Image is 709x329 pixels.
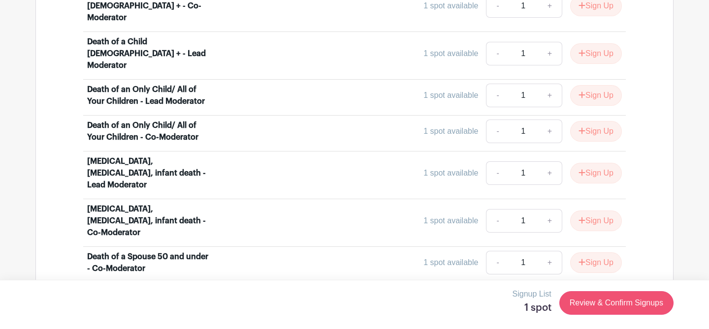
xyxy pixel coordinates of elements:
div: 1 spot available [423,48,478,60]
div: 1 spot available [423,125,478,137]
a: - [486,161,509,185]
div: Death of an Only Child/ All of Your Children - Co-Moderator [87,120,209,143]
a: + [538,251,562,274]
a: - [486,251,509,274]
a: + [538,120,562,143]
h5: 1 spot [513,302,551,314]
a: + [538,42,562,65]
button: Sign Up [570,210,622,231]
a: + [538,84,562,107]
button: Sign Up [570,252,622,273]
div: [MEDICAL_DATA], [MEDICAL_DATA], infant death - Lead Moderator [87,155,209,191]
div: 1 spot available [423,257,478,269]
div: Death of a Child [DEMOGRAPHIC_DATA] + - Lead Moderator [87,36,209,71]
div: 1 spot available [423,90,478,101]
div: 1 spot available [423,215,478,227]
p: Signup List [513,288,551,300]
a: + [538,209,562,233]
a: Review & Confirm Signups [559,291,674,315]
a: - [486,209,509,233]
div: [MEDICAL_DATA], [MEDICAL_DATA], infant death - Co-Moderator [87,203,209,239]
a: + [538,161,562,185]
button: Sign Up [570,163,622,183]
div: Death of an Only Child/ All of Your Children - Lead Moderator [87,84,209,107]
button: Sign Up [570,85,622,106]
div: 1 spot available [423,167,478,179]
div: Death of a Spouse 50 and under - Co-Moderator [87,251,209,274]
a: - [486,84,509,107]
button: Sign Up [570,121,622,142]
button: Sign Up [570,43,622,64]
a: - [486,42,509,65]
a: - [486,120,509,143]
